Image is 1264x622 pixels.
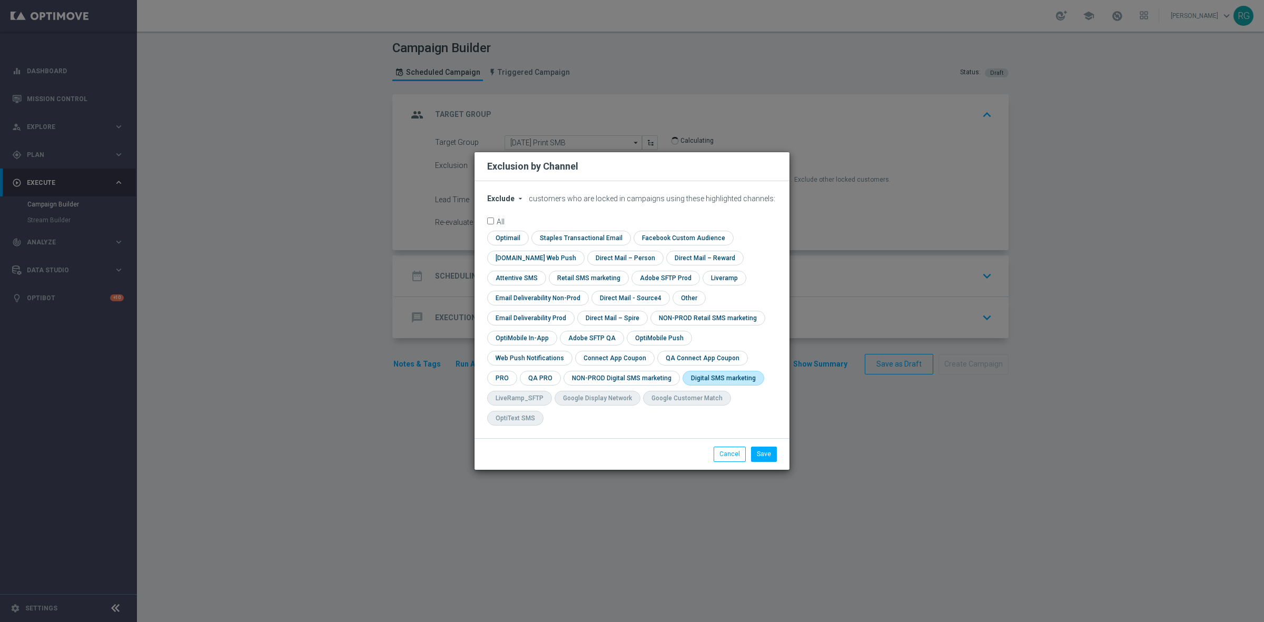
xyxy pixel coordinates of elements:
[487,194,515,203] span: Exclude
[563,394,632,403] div: Google Display Network
[496,394,544,403] div: LiveRamp_SFTP
[487,194,527,203] button: Exclude arrow_drop_down
[496,414,535,423] div: OptiText SMS
[751,447,777,461] button: Save
[516,194,525,203] i: arrow_drop_down
[651,394,723,403] div: Google Customer Match
[497,218,505,224] label: All
[487,160,578,173] h2: Exclusion by Channel
[714,447,746,461] button: Cancel
[487,194,777,203] div: customers who are locked in campaigns using these highlighted channels:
